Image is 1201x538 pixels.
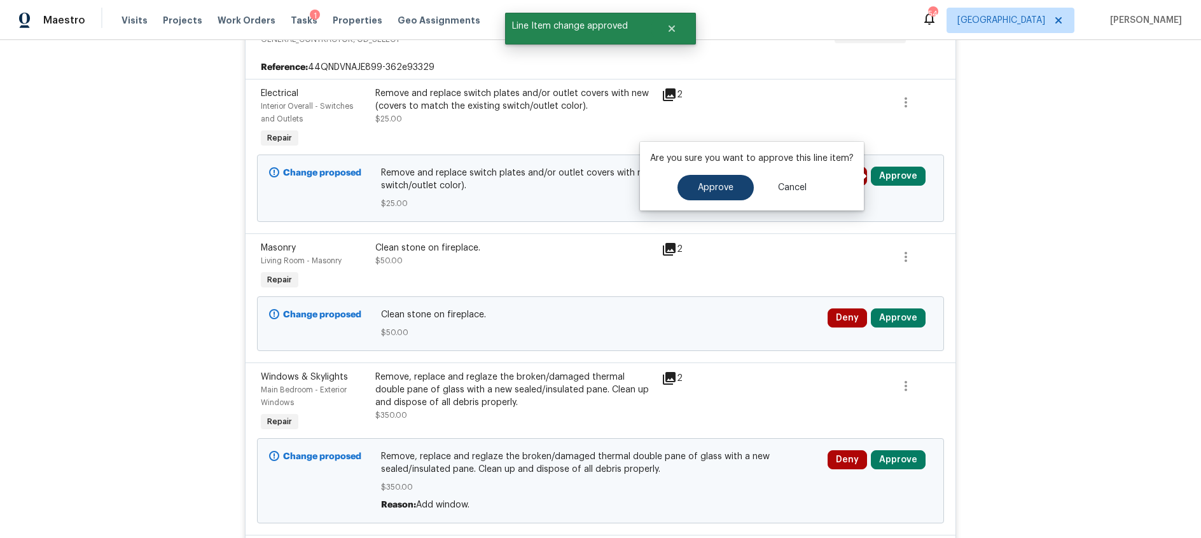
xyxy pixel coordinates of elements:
button: Approve [871,167,926,186]
span: Remove, replace and reglaze the broken/damaged thermal double pane of glass with a new sealed/ins... [381,450,821,476]
span: [GEOGRAPHIC_DATA] [957,14,1045,27]
span: Add window. [416,500,469,509]
span: Electrical [261,89,298,98]
div: 54 [928,8,937,20]
button: Approve [677,175,754,200]
b: Reference: [261,61,308,74]
span: Interior Overall - Switches and Outlets [261,102,353,123]
span: $25.00 [381,197,821,210]
button: Cancel [758,175,827,200]
div: 1 [310,10,320,22]
span: Remove and replace switch plates and/or outlet covers with new (covers to match the existing swit... [381,167,821,192]
span: Cancel [778,183,807,193]
span: Windows & Skylights [261,373,348,382]
div: 44QNDVNAJE899-362e93329 [246,56,955,79]
span: Visits [121,14,148,27]
span: $50.00 [375,257,403,265]
span: Tasks [291,16,317,25]
span: $350.00 [375,411,407,419]
button: Approve [871,450,926,469]
div: Remove, replace and reglaze the broken/damaged thermal double pane of glass with a new sealed/ins... [375,371,654,409]
span: Maestro [43,14,85,27]
p: Are you sure you want to approve this line item? [650,152,854,165]
span: $350.00 [381,481,821,493]
span: Approve [698,183,733,193]
span: Masonry [261,244,296,252]
span: Repair [262,132,297,144]
span: $50.00 [381,326,821,339]
span: Clean stone on fireplace. [381,308,821,321]
span: Reason: [381,500,416,509]
div: 2 [662,87,711,102]
span: [PERSON_NAME] [1105,14,1182,27]
span: Repair [262,415,297,428]
button: Deny [828,308,867,328]
div: Clean stone on fireplace. [375,242,654,254]
b: Change proposed [283,169,361,177]
span: Geo Assignments [398,14,480,27]
div: 2 [662,371,711,386]
button: Approve [871,308,926,328]
span: $25.00 [375,115,402,123]
span: Projects [163,14,202,27]
span: Repair [262,273,297,286]
button: Close [651,16,693,41]
button: Deny [828,450,867,469]
div: 2 [662,242,711,257]
b: Change proposed [283,310,361,319]
span: Work Orders [218,14,275,27]
span: Main Bedroom - Exterior Windows [261,386,347,406]
div: Remove and replace switch plates and/or outlet covers with new (covers to match the existing swit... [375,87,654,113]
b: Change proposed [283,452,361,461]
span: Line Item change approved [505,13,651,39]
span: Living Room - Masonry [261,257,342,265]
span: Properties [333,14,382,27]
